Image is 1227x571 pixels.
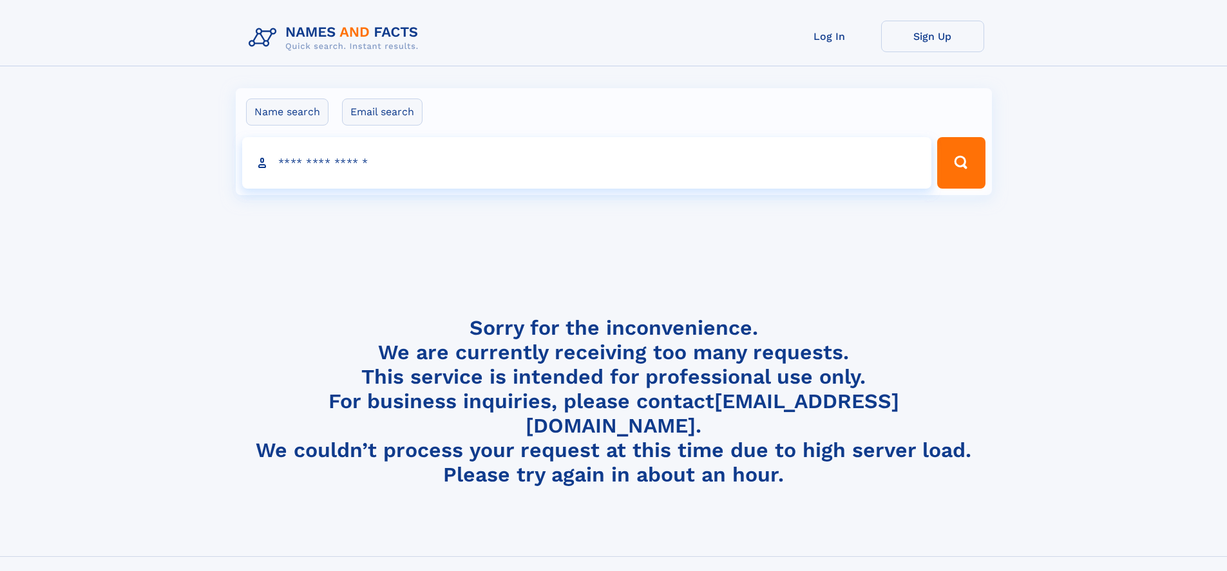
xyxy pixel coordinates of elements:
[342,98,423,126] label: Email search
[526,389,899,438] a: [EMAIL_ADDRESS][DOMAIN_NAME]
[243,315,984,487] h4: Sorry for the inconvenience. We are currently receiving too many requests. This service is intend...
[778,21,881,52] a: Log In
[246,98,328,126] label: Name search
[243,21,429,55] img: Logo Names and Facts
[242,137,932,189] input: search input
[937,137,985,189] button: Search Button
[881,21,984,52] a: Sign Up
